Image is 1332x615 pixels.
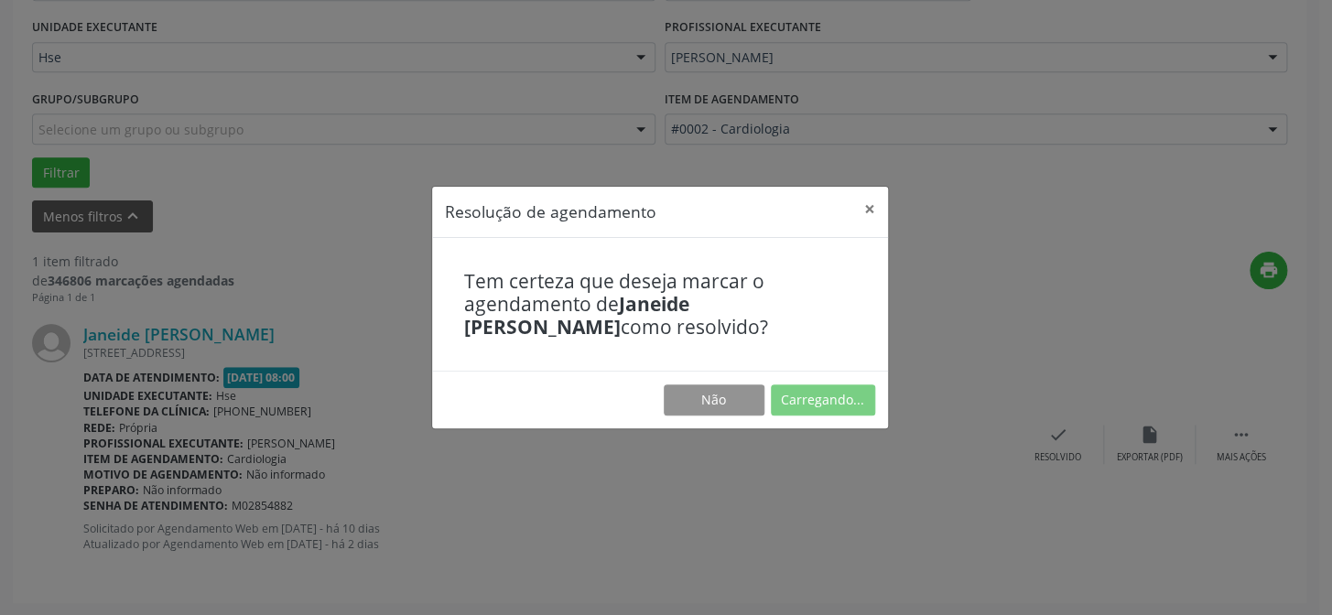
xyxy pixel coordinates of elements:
h4: Tem certeza que deseja marcar o agendamento de como resolvido? [464,270,856,340]
button: Carregando... [771,384,875,415]
button: Close [851,187,888,232]
h5: Resolução de agendamento [445,200,656,223]
button: Não [664,384,764,415]
b: Janeide [PERSON_NAME] [464,291,689,340]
